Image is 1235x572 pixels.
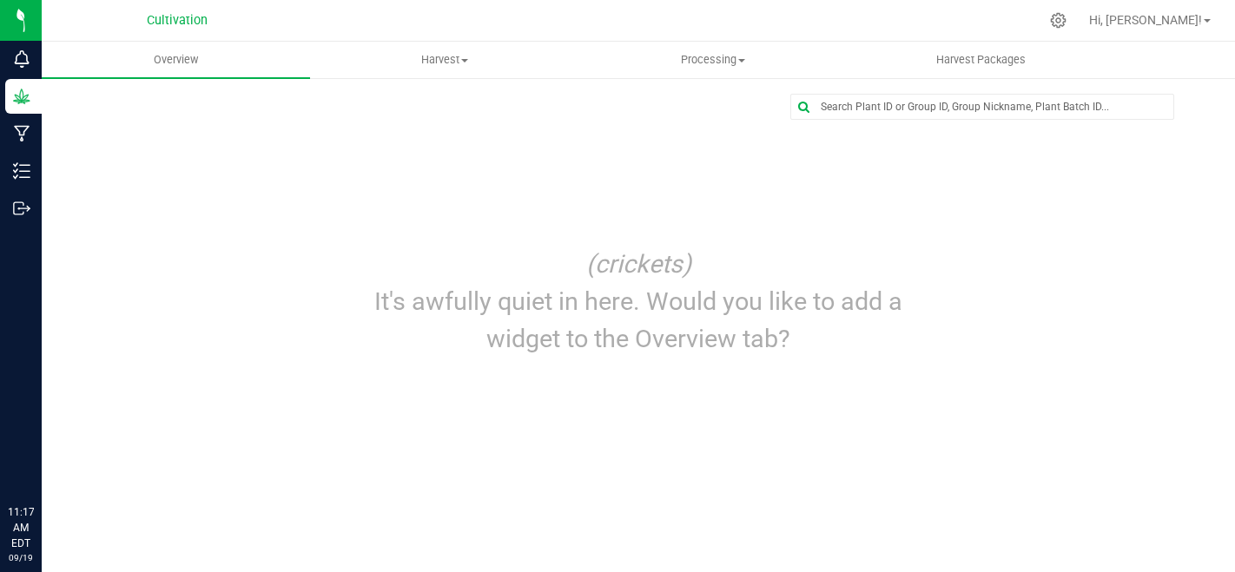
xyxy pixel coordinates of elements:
[13,125,30,142] inline-svg: Manufacturing
[1089,13,1202,27] span: Hi, [PERSON_NAME]!
[578,42,847,78] a: Processing
[13,200,30,217] inline-svg: Outbound
[847,42,1115,78] a: Harvest Packages
[310,42,578,78] a: Harvest
[17,433,69,485] iframe: Resource center
[13,162,30,180] inline-svg: Inventory
[8,504,34,551] p: 11:17 AM EDT
[791,95,1173,119] input: Search Plant ID or Group ID, Group Nickname, Plant Batch ID...
[579,52,846,68] span: Processing
[13,50,30,68] inline-svg: Monitoring
[311,52,578,68] span: Harvest
[586,249,691,279] i: (crickets)
[913,52,1049,68] span: Harvest Packages
[362,283,915,358] p: It's awfully quiet in here. Would you like to add a widget to the Overview tab?
[8,551,34,564] p: 09/19
[13,88,30,105] inline-svg: Grow
[1047,12,1069,29] div: Manage settings
[130,52,221,68] span: Overview
[147,13,208,28] span: Cultivation
[42,42,310,78] a: Overview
